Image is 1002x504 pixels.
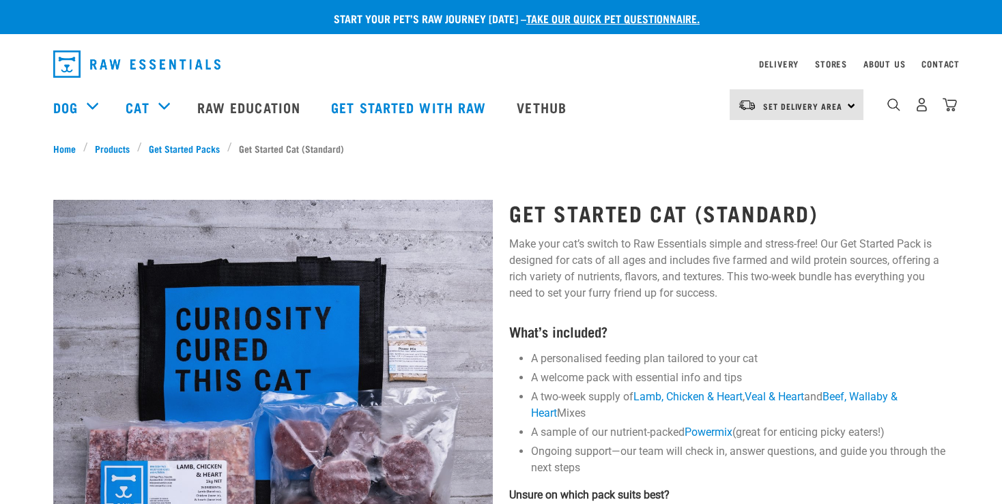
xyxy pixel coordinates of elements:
img: Raw Essentials Logo [53,50,220,78]
a: Veal & Heart [745,390,804,403]
a: Get Started Packs [142,141,227,155]
img: van-moving.png [738,99,756,111]
img: home-icon-1@2x.png [887,98,900,111]
a: Stores [815,61,847,66]
li: A personalised feeding plan tailored to your cat [531,351,949,367]
a: Contact [921,61,960,66]
a: Home [53,141,83,155]
a: Cat [126,97,149,117]
a: Dog [53,97,78,117]
a: About Us [863,61,905,66]
strong: Unsure on which pack suits best? [509,488,670,501]
a: Delivery [759,61,799,66]
span: Set Delivery Area [763,104,842,108]
li: Ongoing support—our team will check in, answer questions, and guide you through the next steps [531,443,949,476]
li: A sample of our nutrient-packed (great for enticing picky eaters!) [531,424,949,441]
nav: dropdown navigation [42,45,960,83]
h1: Get Started Cat (Standard) [509,201,949,225]
img: user.png [915,98,929,112]
a: take our quick pet questionnaire. [526,15,700,21]
a: Raw Education [184,80,317,134]
a: Lamb, Chicken & Heart [633,390,743,403]
nav: breadcrumbs [53,141,949,155]
a: Get started with Raw [317,80,503,134]
li: A welcome pack with essential info and tips [531,370,949,386]
p: Make your cat’s switch to Raw Essentials simple and stress-free! Our Get Started Pack is designed... [509,236,949,301]
li: A two-week supply of , and Mixes [531,389,949,421]
strong: What’s included? [509,327,607,335]
img: home-icon@2x.png [943,98,957,112]
a: Vethub [503,80,584,134]
a: Products [88,141,137,155]
a: Powermix [685,426,732,439]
